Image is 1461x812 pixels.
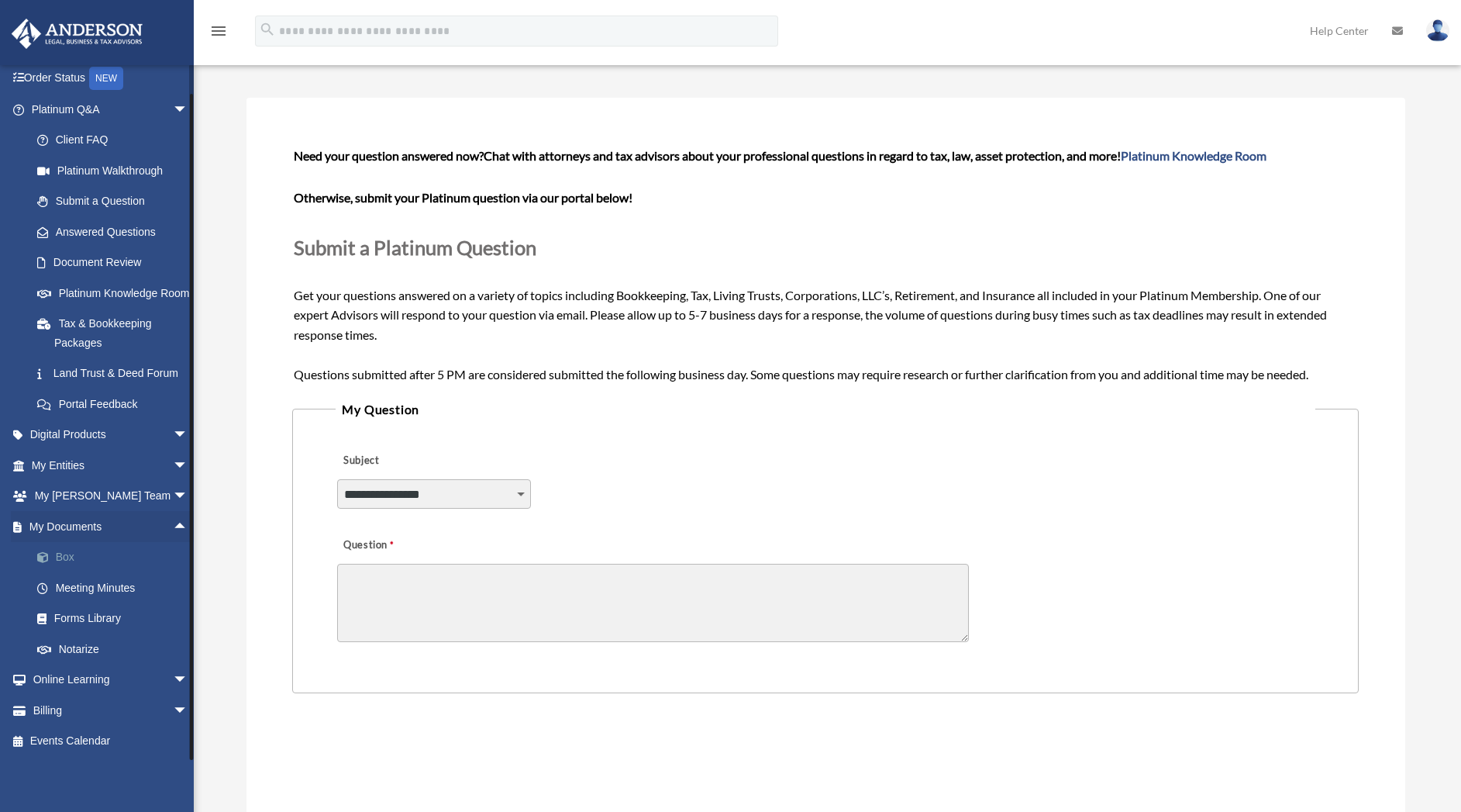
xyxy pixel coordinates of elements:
[337,451,484,472] label: Subject
[173,511,204,543] span: arrow_drop_up
[259,21,276,38] i: search
[11,94,212,125] a: Platinum Q&Aarrow_drop_down
[173,695,204,727] span: arrow_drop_down
[294,148,1356,382] span: Get your questions answered on a variety of topics including Bookkeeping, Tax, Living Trusts, Cor...
[1426,19,1449,42] img: User Pic
[173,481,204,513] span: arrow_drop_down
[294,236,536,259] span: Submit a Platinum Question
[22,247,212,278] a: Document Review
[11,63,212,95] a: Order StatusNEW
[22,216,212,247] a: Answered Questions
[294,148,484,163] span: Need your question answered now?
[22,186,204,217] a: Submit a Question
[336,399,1315,420] legend: My Question
[11,511,212,542] a: My Documentsarrow_drop_up
[11,665,212,696] a: Online Learningarrow_drop_down
[11,695,212,726] a: Billingarrow_drop_down
[173,665,204,696] span: arrow_drop_down
[484,148,1266,163] span: Chat with attorneys and tax advisors about your professional questions in regard to tax, law, ass...
[297,741,532,802] iframe: reCAPTCHA
[337,535,457,557] label: Question
[11,481,212,512] a: My [PERSON_NAME] Teamarrow_drop_down
[22,634,212,665] a: Notarize
[22,278,212,309] a: Platinum Knowledge Room
[22,309,212,358] a: Tax & Bookkeeping Packages
[22,358,212,389] a: Land Trust & Deed Forum
[22,603,212,634] a: Forms Library
[22,125,212,156] a: Client FAQ
[11,726,212,757] a: Events Calendar
[89,67,123,90] div: NEW
[22,155,212,186] a: Platinum Walkthrough
[173,420,204,451] span: arrow_drop_down
[209,22,228,40] i: menu
[1121,148,1266,163] a: Platinum Knowledge Room
[7,19,147,49] img: Anderson Advisors Platinum Portal
[209,27,228,40] a: menu
[22,542,212,573] a: Box
[22,389,212,420] a: Portal Feedback
[173,450,204,482] span: arrow_drop_down
[173,94,204,126] span: arrow_drop_down
[11,420,212,451] a: Digital Productsarrow_drop_down
[294,190,632,205] b: Otherwise, submit your Platinum question via our portal below!
[11,450,212,481] a: My Entitiesarrow_drop_down
[22,572,212,603] a: Meeting Minutes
